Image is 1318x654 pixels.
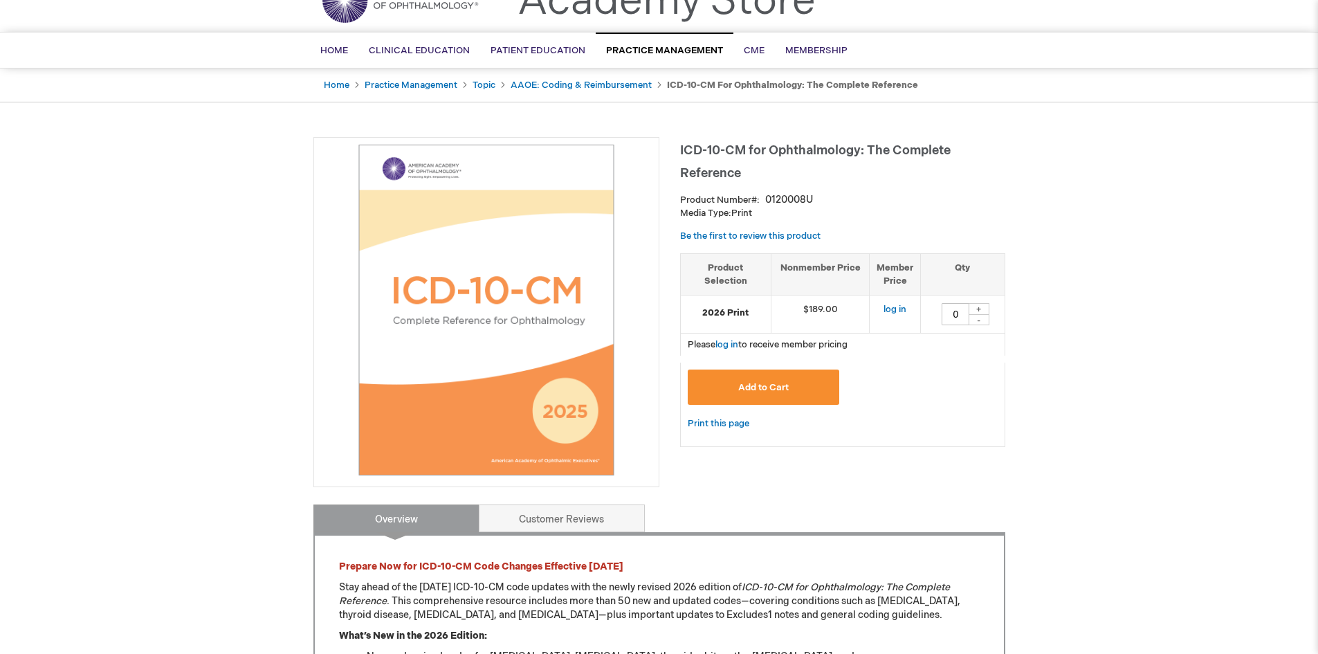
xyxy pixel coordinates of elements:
[942,303,969,325] input: Qty
[688,370,840,405] button: Add to Cart
[785,45,848,56] span: Membership
[369,45,470,56] span: Clinical Education
[688,339,848,350] span: Please to receive member pricing
[339,630,487,642] strong: What’s New in the 2026 Edition:
[688,415,749,433] a: Print this page
[680,143,951,181] span: ICD-10-CM for Ophthalmology: The Complete Reference
[921,253,1005,295] th: Qty
[969,314,989,325] div: -
[491,45,585,56] span: Patient Education
[969,303,989,315] div: +
[771,296,870,334] td: $189.00
[715,339,738,350] a: log in
[680,230,821,242] a: Be the first to review this product
[765,193,813,207] div: 0120008U
[680,207,1005,220] p: Print
[365,80,457,91] a: Practice Management
[738,382,789,393] span: Add to Cart
[606,45,723,56] span: Practice Management
[884,304,906,315] a: log in
[744,45,765,56] span: CME
[339,581,980,622] p: Stay ahead of the [DATE] ICD-10-CM code updates with the newly revised 2026 edition of . This com...
[339,581,950,607] em: ICD-10-CM for Ophthalmology: The Complete Reference
[688,307,764,320] strong: 2026 Print
[680,194,760,206] strong: Product Number
[313,505,479,532] a: Overview
[667,80,918,91] strong: ICD-10-CM for Ophthalmology: The Complete Reference
[681,253,771,295] th: Product Selection
[479,505,645,532] a: Customer Reviews
[321,145,652,475] img: ICD-10-CM for Ophthalmology: The Complete Reference
[771,253,870,295] th: Nonmember Price
[511,80,652,91] a: AAOE: Coding & Reimbursement
[339,561,623,572] strong: Prepare Now for ICD-10-CM Code Changes Effective [DATE]
[324,80,349,91] a: Home
[680,208,731,219] strong: Media Type:
[870,253,921,295] th: Member Price
[320,45,348,56] span: Home
[473,80,495,91] a: Topic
